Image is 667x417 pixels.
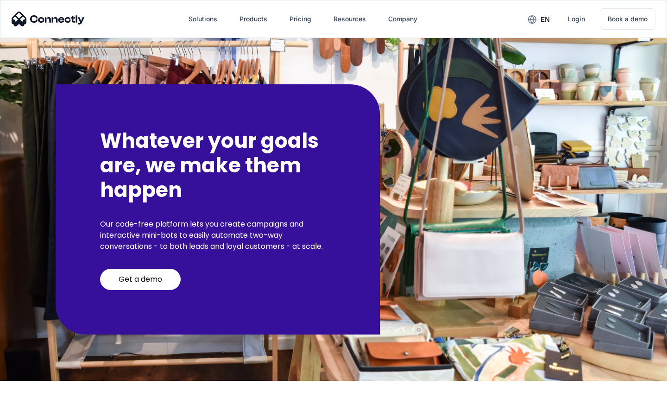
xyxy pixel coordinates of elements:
[9,401,56,414] aside: Language selected: English
[560,8,592,30] a: Login
[333,13,366,25] div: Resources
[100,269,181,290] a: Get a demo
[289,13,311,25] div: Pricing
[189,13,217,25] div: Solutions
[239,13,267,25] div: Products
[568,13,585,25] div: Login
[541,13,550,26] div: en
[19,401,56,414] ul: Language list
[100,219,335,252] p: Our code-free platform lets you create campaigns and interactive mini-bots to easily automate two...
[600,8,655,30] a: Book a demo
[119,275,162,284] div: Get a demo
[100,129,335,202] h2: Whatever your goals are, we make them happen
[282,8,319,30] a: Pricing
[388,13,417,25] div: Company
[12,12,85,26] img: Connectly Logo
